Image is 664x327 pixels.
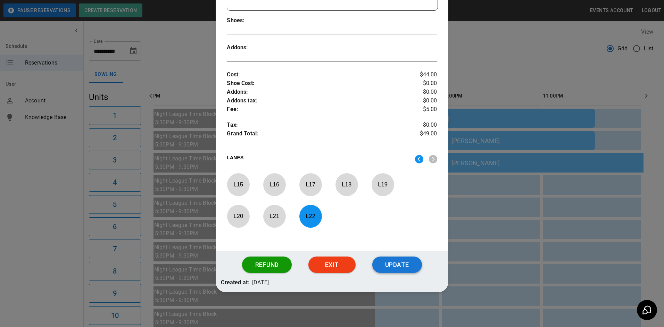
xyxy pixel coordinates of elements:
p: Grand Total : [227,129,402,140]
p: L 15 [227,176,250,193]
p: $44.00 [402,70,437,79]
p: L 16 [263,176,286,193]
button: Update [372,257,422,273]
p: $0.00 [402,121,437,129]
p: $0.00 [402,88,437,97]
p: Tax : [227,121,402,129]
p: Created at: [221,278,249,287]
p: L 21 [263,208,286,224]
img: right2.png [429,155,437,163]
img: left2.png [415,155,423,163]
p: LANES [227,154,409,164]
p: Addons : [227,43,279,52]
p: $0.00 [402,79,437,88]
p: Shoes : [227,16,279,25]
button: Exit [308,257,356,273]
p: Addons : [227,88,402,97]
p: $49.00 [402,129,437,140]
p: L 17 [299,176,322,193]
p: L 18 [335,176,358,193]
p: Fee : [227,105,402,114]
p: Shoe Cost : [227,79,402,88]
p: $0.00 [402,97,437,105]
p: Cost : [227,70,402,79]
p: L 22 [299,208,322,224]
p: L 20 [227,208,250,224]
p: L 19 [371,176,394,193]
p: Addons tax : [227,97,402,105]
p: $5.00 [402,105,437,114]
p: [DATE] [252,278,269,287]
button: Refund [242,257,291,273]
